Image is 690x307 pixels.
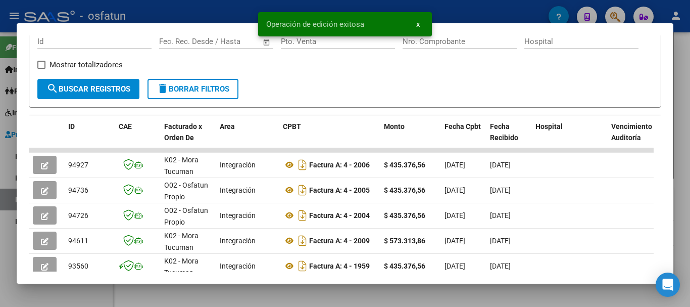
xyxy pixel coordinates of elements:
[296,258,309,274] i: Descargar documento
[46,84,130,94] span: Buscar Registros
[220,186,256,194] span: Integración
[384,186,425,194] strong: $ 435.376,56
[164,257,199,277] span: K02 - Mora Tucuman
[384,161,425,169] strong: $ 435.376,56
[68,237,88,245] span: 94611
[445,161,465,169] span: [DATE]
[68,186,88,194] span: 94736
[159,37,200,46] input: Fecha inicio
[611,122,652,142] span: Vencimiento Auditoría
[164,122,202,142] span: Facturado x Orden De
[309,211,370,220] strong: Factura A: 4 - 2004
[164,206,208,226] span: O02 - Osfatun Propio
[656,273,680,297] div: Open Intercom Messenger
[490,211,511,220] span: [DATE]
[531,116,607,160] datatable-header-cell: Hospital
[220,122,235,130] span: Area
[296,233,309,249] i: Descargar documento
[490,186,511,194] span: [DATE]
[384,262,425,270] strong: $ 435.376,56
[37,79,139,99] button: Buscar Registros
[607,116,653,160] datatable-header-cell: Vencimiento Auditoría
[68,122,75,130] span: ID
[157,84,229,94] span: Borrar Filtros
[384,211,425,220] strong: $ 435.376,56
[147,79,238,99] button: Borrar Filtros
[445,186,465,194] span: [DATE]
[220,161,256,169] span: Integración
[68,211,88,220] span: 94726
[46,82,59,95] mat-icon: search
[119,122,132,130] span: CAE
[384,122,405,130] span: Monto
[50,59,123,71] span: Mostrar totalizadores
[220,237,256,245] span: Integración
[296,157,309,173] i: Descargar documento
[535,122,563,130] span: Hospital
[279,116,380,160] datatable-header-cell: CPBT
[380,116,440,160] datatable-header-cell: Monto
[309,161,370,169] strong: Factura A: 4 - 2006
[384,237,425,245] strong: $ 573.313,86
[283,122,301,130] span: CPBT
[220,211,256,220] span: Integración
[266,19,364,29] span: Operación de edición exitosa
[440,116,486,160] datatable-header-cell: Fecha Cpbt
[296,182,309,198] i: Descargar documento
[309,237,370,245] strong: Factura A: 4 - 2009
[309,262,370,270] strong: Factura A: 4 - 1959
[164,156,199,176] span: K02 - Mora Tucuman
[164,181,208,201] span: O02 - Osfatun Propio
[157,82,169,95] mat-icon: delete
[220,262,256,270] span: Integración
[490,161,511,169] span: [DATE]
[216,116,279,160] datatable-header-cell: Area
[445,122,481,130] span: Fecha Cpbt
[445,211,465,220] span: [DATE]
[309,186,370,194] strong: Factura A: 4 - 2005
[296,207,309,224] i: Descargar documento
[408,15,428,33] button: x
[416,20,420,29] span: x
[64,116,115,160] datatable-header-cell: ID
[164,232,199,251] span: K02 - Mora Tucuman
[160,116,216,160] datatable-header-cell: Facturado x Orden De
[490,237,511,245] span: [DATE]
[209,37,258,46] input: Fecha fin
[445,262,465,270] span: [DATE]
[486,116,531,160] datatable-header-cell: Fecha Recibido
[490,122,518,142] span: Fecha Recibido
[115,116,160,160] datatable-header-cell: CAE
[68,161,88,169] span: 94927
[490,262,511,270] span: [DATE]
[445,237,465,245] span: [DATE]
[68,262,88,270] span: 93560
